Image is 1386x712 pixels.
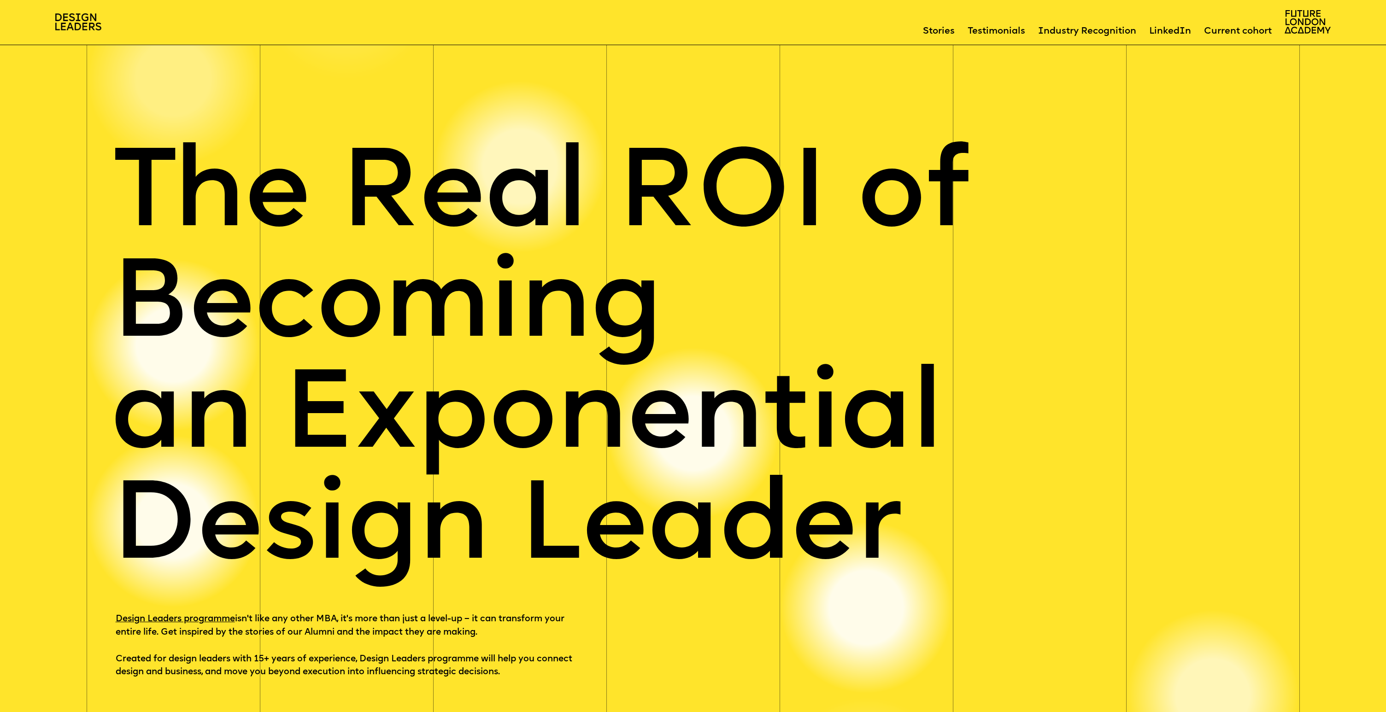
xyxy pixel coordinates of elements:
p: isn't like any other MBA, it's more than just a level-up – it can transform your entire life. Get... [111,613,577,679]
a: Current cohort [1204,27,1272,36]
h1: The Real ROI of Becoming an Exponential Design Leader [111,142,1275,586]
a: LinkedIn [1149,27,1191,36]
a: Design Leaders programme [116,615,235,624]
a: Industry Recognition [1038,27,1136,36]
a: Testimonials [968,27,1025,36]
a: Stories [923,27,955,36]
